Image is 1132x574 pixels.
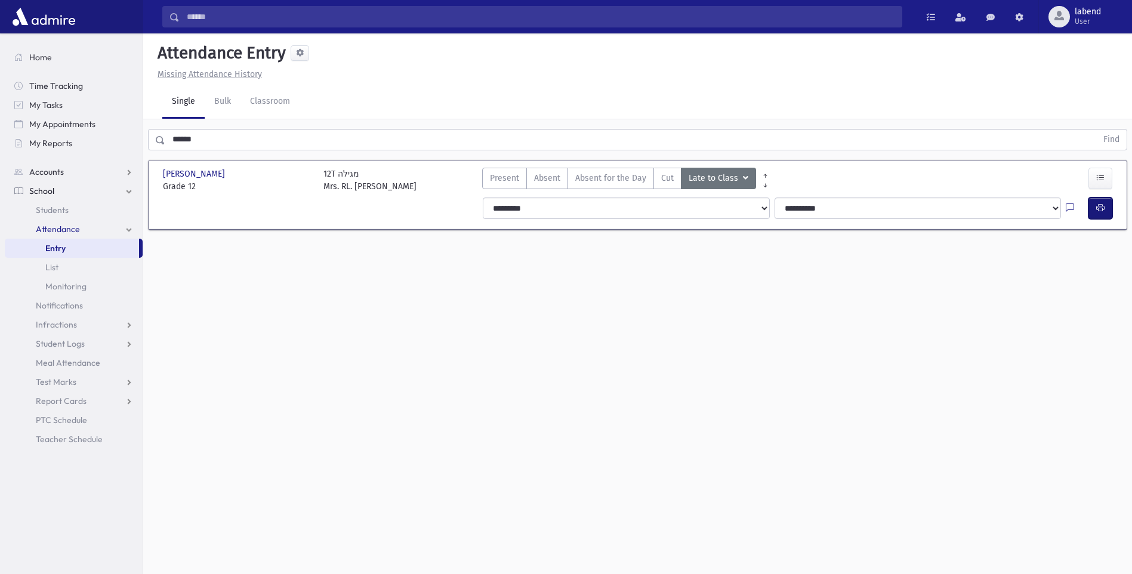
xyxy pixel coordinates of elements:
[689,172,741,185] span: Late to Class
[5,134,143,153] a: My Reports
[29,100,63,110] span: My Tasks
[163,168,227,180] span: [PERSON_NAME]
[323,168,417,193] div: 12T מגילה Mrs. RL. [PERSON_NAME]
[5,353,143,372] a: Meal Attendance
[1075,17,1101,26] span: User
[240,85,300,119] a: Classroom
[681,168,756,189] button: Late to Class
[153,43,286,63] h5: Attendance Entry
[5,411,143,430] a: PTC Schedule
[36,338,85,349] span: Student Logs
[36,396,87,406] span: Report Cards
[205,85,240,119] a: Bulk
[36,377,76,387] span: Test Marks
[153,69,262,79] a: Missing Attendance History
[29,52,52,63] span: Home
[162,85,205,119] a: Single
[36,319,77,330] span: Infractions
[5,220,143,239] a: Attendance
[5,296,143,315] a: Notifications
[5,277,143,296] a: Monitoring
[5,334,143,353] a: Student Logs
[5,162,143,181] a: Accounts
[5,430,143,449] a: Teacher Schedule
[29,166,64,177] span: Accounts
[10,5,78,29] img: AdmirePro
[45,281,87,292] span: Monitoring
[29,81,83,91] span: Time Tracking
[5,239,139,258] a: Entry
[180,6,902,27] input: Search
[534,172,560,184] span: Absent
[36,205,69,215] span: Students
[5,258,143,277] a: List
[1096,129,1127,150] button: Find
[5,181,143,200] a: School
[29,119,95,129] span: My Appointments
[5,315,143,334] a: Infractions
[1075,7,1101,17] span: labend
[29,186,54,196] span: School
[45,262,58,273] span: List
[575,172,646,184] span: Absent for the Day
[5,372,143,391] a: Test Marks
[5,200,143,220] a: Students
[36,300,83,311] span: Notifications
[5,95,143,115] a: My Tasks
[490,172,519,184] span: Present
[482,168,756,193] div: AttTypes
[36,224,80,234] span: Attendance
[29,138,72,149] span: My Reports
[5,115,143,134] a: My Appointments
[661,172,674,184] span: Cut
[163,180,311,193] span: Grade 12
[158,69,262,79] u: Missing Attendance History
[36,434,103,445] span: Teacher Schedule
[45,243,66,254] span: Entry
[36,415,87,425] span: PTC Schedule
[5,76,143,95] a: Time Tracking
[5,48,143,67] a: Home
[36,357,100,368] span: Meal Attendance
[5,391,143,411] a: Report Cards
